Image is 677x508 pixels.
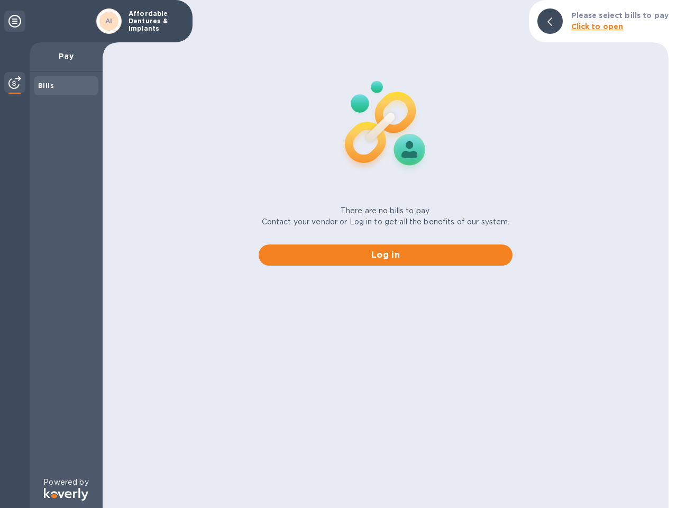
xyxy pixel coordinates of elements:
[571,22,624,31] b: Click to open
[571,11,669,20] b: Please select bills to pay
[129,10,181,32] p: Affordable Dentures & Implants
[262,205,510,228] p: There are no bills to pay. Contact your vendor or Log in to get all the benefits of our system.
[44,488,88,501] img: Logo
[43,477,88,488] p: Powered by
[38,81,54,89] b: Bills
[105,17,113,25] b: AI
[267,249,504,261] span: Log in
[259,244,513,266] button: Log in
[38,51,94,61] p: Pay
